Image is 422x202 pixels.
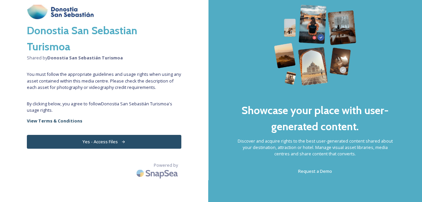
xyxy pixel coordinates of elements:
[274,5,357,86] img: 63b42ca75bacad526042e722_Group%20154-p-800.png
[235,102,395,135] h2: Showcase your place with user-generated content.
[235,138,395,157] span: Discover and acquire rights to the best user-generated content shared about your destination, att...
[27,5,94,19] img: download.jpeg
[27,118,82,124] strong: View Terms & Conditions
[27,71,181,91] span: You must follow the appropriate guidelines and usage rights when using any asset contained within...
[47,55,123,61] strong: Donostia San Sebastián Turismoa
[27,22,181,55] h2: Donostia San Sebastian Turismoa
[154,162,178,168] span: Powered by
[27,101,181,113] span: By clicking below, you agree to follow Donostia San Sebastián Turismoa 's usage rights.
[134,165,181,181] img: SnapSea Logo
[27,135,181,149] button: Yes - Access Files
[298,167,332,175] a: Request a Demo
[27,117,181,125] a: View Terms & Conditions
[27,55,181,61] span: Shared by
[298,168,332,174] span: Request a Demo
